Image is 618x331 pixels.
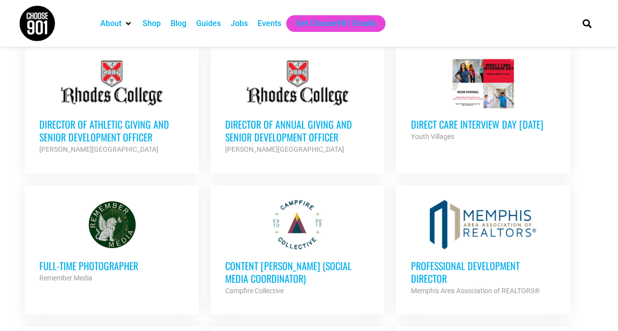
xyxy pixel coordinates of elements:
nav: Main nav [95,15,565,32]
a: Full-Time Photographer Remember Media [25,185,199,298]
a: Content [PERSON_NAME] (Social Media Coordinator) Campfire Collective [210,185,384,311]
strong: Memphis Area Association of REALTORS® [411,286,539,294]
strong: Remember Media [39,274,92,281]
a: Get Choose901 Emails [296,18,376,29]
strong: Campfire Collective [225,286,284,294]
div: About [95,15,138,32]
h3: Direct Care Interview Day [DATE] [411,118,555,131]
a: Events [258,18,281,29]
strong: Youth Villages [411,133,454,140]
a: Jobs [231,18,248,29]
a: Direct Care Interview Day [DATE] Youth Villages [396,44,570,157]
h3: Director of Annual Giving and Senior Development Officer [225,118,370,143]
strong: [PERSON_NAME][GEOGRAPHIC_DATA] [39,145,158,153]
a: Director of Annual Giving and Senior Development Officer [PERSON_NAME][GEOGRAPHIC_DATA] [210,44,384,170]
a: Professional Development Director Memphis Area Association of REALTORS® [396,185,570,311]
div: Search [579,15,595,31]
h3: Director of Athletic Giving and Senior Development Officer [39,118,184,143]
h3: Full-Time Photographer [39,259,184,272]
a: Blog [171,18,186,29]
h3: Content [PERSON_NAME] (Social Media Coordinator) [225,259,370,284]
a: Director of Athletic Giving and Senior Development Officer [PERSON_NAME][GEOGRAPHIC_DATA] [25,44,199,170]
h3: Professional Development Director [411,259,555,284]
a: Shop [143,18,161,29]
strong: [PERSON_NAME][GEOGRAPHIC_DATA] [225,145,344,153]
a: Guides [196,18,221,29]
a: About [100,18,121,29]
